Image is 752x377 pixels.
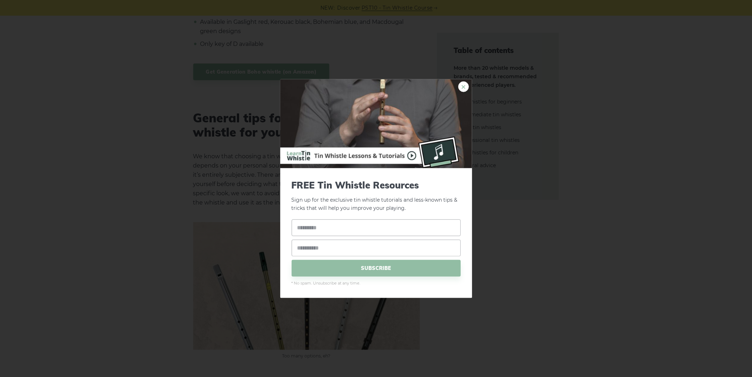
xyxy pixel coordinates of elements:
span: SUBSCRIBE [292,260,461,276]
span: FREE Tin Whistle Resources [292,180,461,191]
img: Tin Whistle Buying Guide Preview [280,79,472,168]
p: Sign up for the exclusive tin whistle tutorials and less-known tips & tricks that will help you i... [292,180,461,212]
a: × [458,81,469,92]
span: * No spam. Unsubscribe at any time. [292,280,461,286]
